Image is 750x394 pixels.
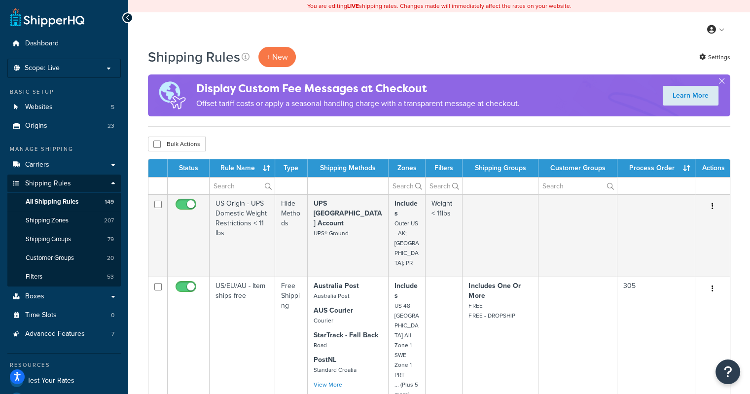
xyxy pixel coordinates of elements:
[111,330,114,338] span: 7
[7,230,121,249] li: Shipping Groups
[26,254,74,262] span: Customer Groups
[314,341,327,350] small: Road
[107,273,114,281] span: 53
[25,39,59,48] span: Dashboard
[389,178,425,194] input: Search
[7,230,121,249] a: Shipping Groups 79
[7,175,121,287] li: Shipping Rules
[275,194,308,277] td: Hide Methods
[7,372,121,390] a: Test Your Rates
[26,273,42,281] span: Filters
[25,311,57,320] span: Time Slots
[25,179,71,188] span: Shipping Rules
[7,212,121,230] a: Shipping Zones 207
[7,35,121,53] a: Dashboard
[617,159,695,177] th: Process Order : activate to sort column ascending
[107,254,114,262] span: 20
[7,325,121,343] li: Advanced Features
[314,229,349,238] small: UPS® Ground
[699,50,730,64] a: Settings
[148,47,240,67] h1: Shipping Rules
[107,122,114,130] span: 23
[394,198,418,218] strong: Includes
[538,159,618,177] th: Customer Groups
[314,380,342,389] a: View More
[314,291,349,300] small: Australia Post
[468,281,520,301] strong: Includes One Or More
[7,175,121,193] a: Shipping Rules
[25,161,49,169] span: Carriers
[715,359,740,384] button: Open Resource Center
[314,305,353,316] strong: AUS Courier
[7,145,121,153] div: Manage Shipping
[7,98,121,116] a: Websites 5
[314,355,336,365] strong: PostNL
[25,103,53,111] span: Websites
[25,64,60,72] span: Scope: Live
[196,80,520,97] h4: Display Custom Fee Messages at Checkout
[7,98,121,116] li: Websites
[7,361,121,369] div: Resources
[314,281,359,291] strong: Australia Post
[25,292,44,301] span: Boxes
[663,86,718,106] a: Learn More
[7,249,121,267] li: Customer Groups
[210,194,275,277] td: US Origin - UPS Domestic Weight Restrictions < 11 lbs
[347,1,359,10] b: LIVE
[394,281,418,301] strong: Includes
[111,311,114,320] span: 0
[275,159,308,177] th: Type
[107,235,114,244] span: 79
[105,198,114,206] span: 149
[463,159,538,177] th: Shipping Groups
[468,301,515,320] small: FREE FREE - DROPSHIP
[196,97,520,110] p: Offset tariff costs or apply a seasonal handling charge with a transparent message at checkout.
[7,268,121,286] a: Filters 53
[25,330,85,338] span: Advanced Features
[148,74,196,116] img: duties-banner-06bc72dcb5fe05cb3f9472aba00be2ae8eb53ab6f0d8bb03d382ba314ac3c341.png
[7,249,121,267] a: Customer Groups 20
[426,178,462,194] input: Search
[104,216,114,225] span: 207
[695,159,730,177] th: Actions
[7,306,121,324] li: Time Slots
[538,178,617,194] input: Search
[314,365,357,374] small: Standard Croatia
[258,47,296,67] p: + New
[148,137,206,151] button: Bulk Actions
[26,235,71,244] span: Shipping Groups
[7,156,121,174] a: Carriers
[389,159,426,177] th: Zones
[168,159,210,177] th: Status
[7,193,121,211] a: All Shipping Rules 149
[314,198,382,228] strong: UPS [GEOGRAPHIC_DATA] Account
[7,287,121,306] a: Boxes
[426,194,463,277] td: Weight < 11lbs
[394,219,419,267] small: Outer US - AK; [GEOGRAPHIC_DATA]; PR
[210,178,275,194] input: Search
[314,330,378,340] strong: StarTrack - Fall Back
[7,117,121,135] li: Origins
[426,159,463,177] th: Filters
[7,268,121,286] li: Filters
[25,122,47,130] span: Origins
[111,103,114,111] span: 5
[314,316,333,325] small: Courier
[7,88,121,96] div: Basic Setup
[26,198,78,206] span: All Shipping Rules
[10,7,84,27] a: ShipperHQ Home
[210,159,275,177] th: Rule Name : activate to sort column ascending
[7,306,121,324] a: Time Slots 0
[26,216,69,225] span: Shipping Zones
[7,117,121,135] a: Origins 23
[308,159,389,177] th: Shipping Methods
[7,193,121,211] li: All Shipping Rules
[27,377,74,385] span: Test Your Rates
[7,325,121,343] a: Advanced Features 7
[7,212,121,230] li: Shipping Zones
